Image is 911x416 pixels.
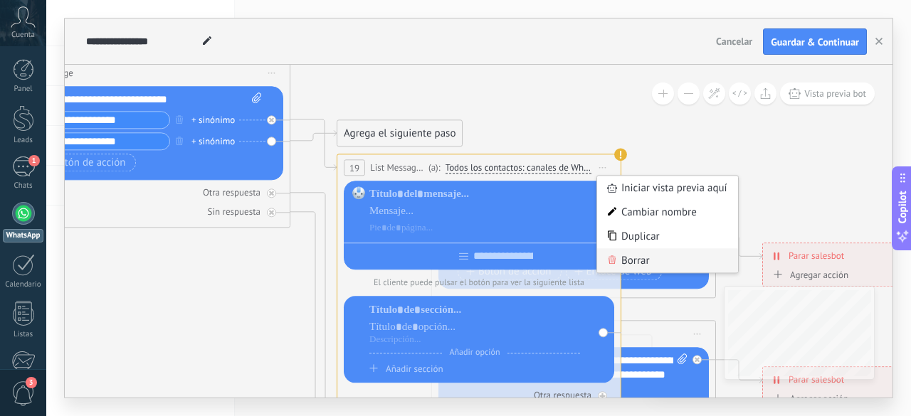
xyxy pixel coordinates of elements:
div: Sin respuesta [208,206,260,218]
button: Botón de acción [32,154,136,172]
span: Guardar & Continuar [771,37,859,47]
div: Cambiar nombre [597,201,738,225]
span: Todos los contactos: canales de WhatsApp seleccionados [446,163,591,174]
div: Otra respuesta [534,390,591,402]
span: Vista previa bot [804,87,866,100]
div: Agregar acción [769,393,848,404]
span: Cancelar [716,35,752,48]
div: Agregar acción [769,270,848,280]
div: Panel [3,85,44,94]
div: Iniciar vista previa aquí [597,176,738,201]
div: Listas [3,330,44,339]
span: 1 [28,155,40,166]
div: Otra respuesta [203,187,260,199]
button: Vista previa bot [780,82,875,105]
span: 19 [349,162,359,174]
div: + sinónimo [191,113,235,127]
span: Botón de acción [41,157,126,169]
button: Guardar & Continuar [763,28,867,55]
button: Cancelar [710,31,758,52]
div: Borrar [597,249,738,273]
div: Calendario [3,280,44,289]
div: Chats [3,181,44,191]
p: El cliente puede pulsar el botón para ver la siguiente lista [344,278,614,289]
span: List Message (WhatsApp) [370,161,425,175]
div: WhatsApp [3,229,43,242]
div: + sinónimo [191,134,235,149]
div: Agrega el siguiente paso [337,122,462,146]
span: Añadir sección [386,363,443,375]
span: (a): [428,161,441,175]
span: 3 [26,377,37,388]
div: Leads [3,136,44,145]
div: Duplicar [597,225,738,249]
span: Cuenta [11,31,35,40]
span: Copilot [895,191,910,223]
span: Parar salesbot [789,250,844,263]
span: Parar salesbot [789,373,844,387]
span: Añadir opción [442,348,507,358]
